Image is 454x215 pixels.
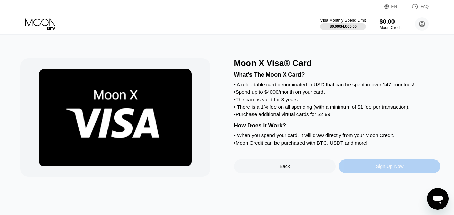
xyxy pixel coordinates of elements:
[234,132,441,138] div: • When you spend your card, it will draw directly from your Moon Credit.
[280,164,290,169] div: Back
[380,18,402,30] div: $0.00Moon Credit
[339,159,440,173] div: Sign Up Now
[234,159,336,173] div: Back
[380,18,402,25] div: $0.00
[320,18,366,23] div: Visa Monthly Spend Limit
[405,3,429,10] div: FAQ
[380,25,402,30] div: Moon Credit
[234,122,441,129] div: How Does It Work?
[234,89,441,95] div: • Spend up to $4000/month on your card.
[234,104,441,110] div: • There is a 1% fee on all spending (with a minimum of $1 fee per transaction).
[427,188,449,210] iframe: Button to launch messaging window
[421,4,429,9] div: FAQ
[234,140,441,146] div: • Moon Credit can be purchased with BTC, USDT and more!
[234,111,441,117] div: • Purchase additional virtual cards for $2.99.
[384,3,405,10] div: EN
[320,18,366,30] div: Visa Monthly Spend Limit$0.00/$4,000.00
[234,58,441,68] div: Moon X Visa® Card
[391,4,397,9] div: EN
[234,96,441,102] div: • The card is valid for 3 years.
[234,71,441,78] div: What's The Moon X Card?
[376,164,404,169] div: Sign Up Now
[330,24,357,28] div: $0.00 / $4,000.00
[234,82,441,87] div: • A reloadable card denominated in USD that can be spent in over 147 countries!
